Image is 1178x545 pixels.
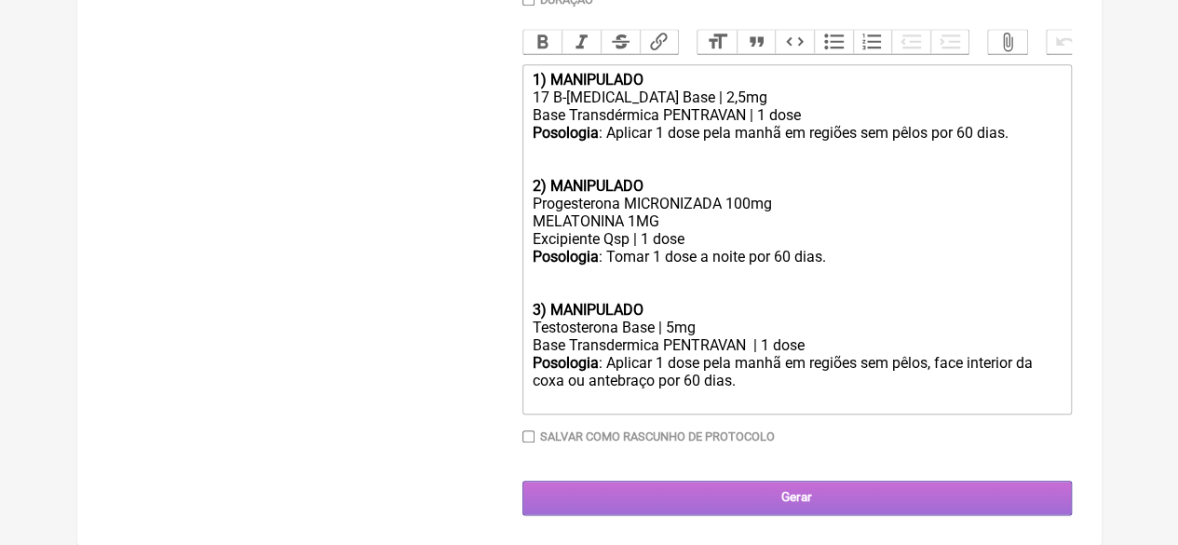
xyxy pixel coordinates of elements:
div: : Aplicar 1 dose pela manhã em regiões sem pêlos por 60 dias. [532,124,1061,177]
strong: Posologia [532,124,598,142]
div: 17 B-[MEDICAL_DATA] Base | 2,5mg [532,89,1061,106]
button: Strikethrough [601,30,640,54]
input: Gerar [522,481,1072,515]
strong: Posologia [532,354,598,372]
div: Testosterona Base | 5mg [532,319,1061,336]
button: Increase Level [930,30,969,54]
div: Excipiente Qsp | 1 dose [532,230,1061,248]
label: Salvar como rascunho de Protocolo [540,429,775,443]
button: Decrease Level [891,30,930,54]
button: Heading [697,30,737,54]
button: Bold [523,30,562,54]
button: Bullets [814,30,853,54]
button: Undo [1047,30,1086,54]
strong: 1) MANIPULADO [532,71,643,89]
div: Base Transdérmica PENTRAVAN | 1 dose [532,106,1061,124]
button: Quote [737,30,776,54]
div: Progesterona MICRONIZADA 100mg MELATONINA 1MG [532,195,1061,230]
div: : Aplicar 1 dose pela manhã em regiões sem pêlos, face interior da coxa ou antebraço por 60 dias. [532,354,1061,407]
div: : Tomar 1 dose a noite por 60 dias. [532,248,1061,319]
button: Italic [562,30,601,54]
div: Base Transdermica PENTRAVAN | 1 dose [532,336,1061,354]
strong: 2) MANIPULADO [532,177,643,195]
strong: Posologia [532,248,598,266]
button: Numbers [853,30,892,54]
button: Link [640,30,679,54]
button: Code [775,30,814,54]
strong: 3) MANIPULADO [532,301,643,319]
button: Attach Files [988,30,1027,54]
